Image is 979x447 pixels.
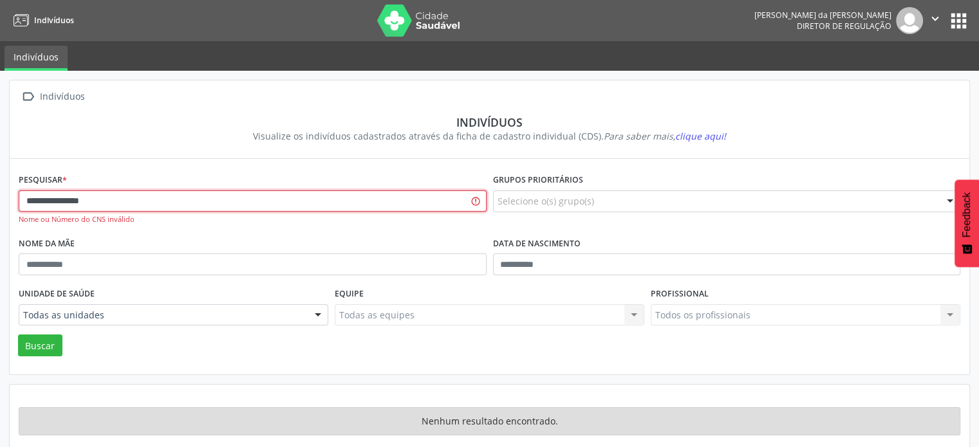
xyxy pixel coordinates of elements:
span: Indivíduos [34,15,74,26]
button:  [923,7,947,34]
span: Todas as unidades [23,309,302,322]
label: Equipe [335,284,364,304]
i:  [928,12,942,26]
label: Unidade de saúde [19,284,95,304]
a: Indivíduos [9,10,74,31]
span: Selecione o(s) grupo(s) [498,194,594,208]
label: Data de nascimento [493,234,581,254]
div: Visualize os indivíduos cadastrados através da ficha de cadastro individual (CDS). [28,129,951,143]
button: Buscar [18,334,62,356]
span: clique aqui! [675,130,726,142]
div: Nome ou Número do CNS inválido [19,214,487,225]
label: Profissional [651,284,709,304]
div: [PERSON_NAME] da [PERSON_NAME] [754,10,891,21]
i:  [19,87,37,106]
a:  Indivíduos [19,87,87,106]
div: Indivíduos [28,115,951,129]
img: img [896,7,923,34]
div: Nenhum resultado encontrado. [19,407,960,435]
button: apps [947,10,970,32]
button: Feedback - Mostrar pesquisa [955,179,979,267]
a: Indivíduos [5,46,68,71]
span: Feedback [961,192,973,237]
span: Diretor de regulação [797,21,891,32]
div: Indivíduos [37,87,87,106]
i: Para saber mais, [604,130,726,142]
label: Grupos prioritários [493,170,583,190]
label: Pesquisar [19,170,67,190]
label: Nome da mãe [19,234,75,254]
